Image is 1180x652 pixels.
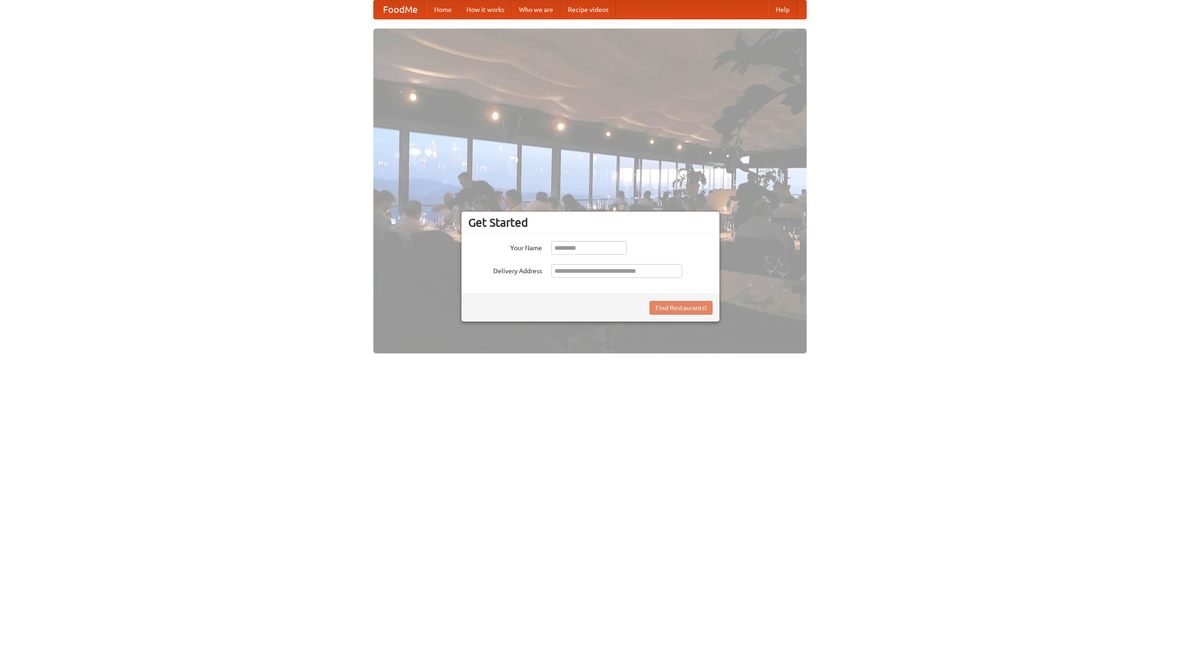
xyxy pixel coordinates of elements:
button: Find Restaurants! [649,301,713,315]
a: Recipe videos [560,0,616,19]
h3: Get Started [468,216,713,229]
label: Your Name [468,241,542,253]
label: Delivery Address [468,264,542,276]
a: Help [768,0,797,19]
a: Home [427,0,459,19]
a: How it works [459,0,512,19]
a: Who we are [512,0,560,19]
a: FoodMe [374,0,427,19]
